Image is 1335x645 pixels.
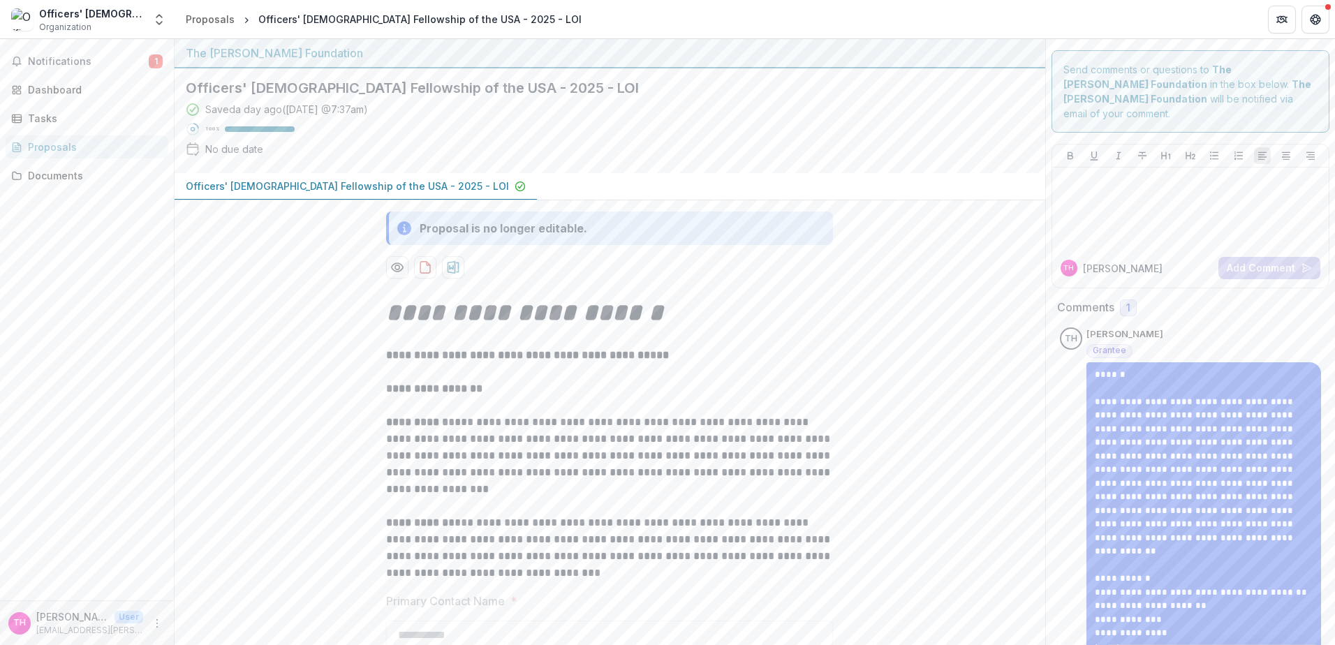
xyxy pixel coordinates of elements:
span: Grantee [1093,346,1126,355]
span: 1 [149,54,163,68]
p: [PERSON_NAME] [1086,327,1163,341]
span: Organization [39,21,91,34]
p: [PERSON_NAME] [1083,261,1163,276]
div: Proposals [186,12,235,27]
button: download-proposal [414,256,436,279]
div: Proposal is no longer editable. [420,220,587,237]
button: Align Right [1302,147,1319,164]
nav: breadcrumb [180,9,587,29]
div: Teppi Helms [13,618,26,628]
span: Notifications [28,56,149,68]
button: Bold [1062,147,1079,164]
a: Documents [6,164,168,187]
div: Officers' [DEMOGRAPHIC_DATA] Fellowship of the [GEOGRAPHIC_DATA] [39,6,144,21]
a: Proposals [180,9,240,29]
button: Strike [1134,147,1151,164]
button: Partners [1268,6,1296,34]
button: Open entity switcher [149,6,169,34]
div: The [PERSON_NAME] Foundation [186,45,1034,61]
div: Documents [28,168,157,183]
h2: Comments [1057,301,1114,314]
img: Officers' Christian Fellowship of the USA [11,8,34,31]
button: Underline [1086,147,1102,164]
button: Ordered List [1230,147,1247,164]
button: Heading 2 [1182,147,1199,164]
p: [PERSON_NAME] [36,609,109,624]
p: Officers' [DEMOGRAPHIC_DATA] Fellowship of the USA - 2025 - LOI [186,179,509,193]
button: Bullet List [1206,147,1223,164]
div: Proposals [28,140,157,154]
p: [EMAIL_ADDRESS][PERSON_NAME][DOMAIN_NAME] [36,624,143,637]
span: 1 [1126,302,1130,314]
a: Tasks [6,107,168,130]
div: Officers' [DEMOGRAPHIC_DATA] Fellowship of the USA - 2025 - LOI [258,12,582,27]
button: Notifications1 [6,50,168,73]
p: User [115,611,143,623]
div: No due date [205,142,263,156]
button: Heading 1 [1158,147,1174,164]
button: Get Help [1301,6,1329,34]
button: download-proposal [442,256,464,279]
div: Saved a day ago ( [DATE] @ 7:37am ) [205,102,368,117]
div: Dashboard [28,82,157,97]
button: Add Comment [1218,257,1320,279]
a: Dashboard [6,78,168,101]
button: Preview 6449dc3a-4b9b-4c0e-a966-3b6b9c8cdd83-0.pdf [386,256,408,279]
button: Align Center [1278,147,1295,164]
div: Teppi Helms [1065,334,1077,343]
p: Primary Contact Name [386,593,505,609]
p: 100 % [205,124,219,134]
button: More [149,615,165,632]
a: Proposals [6,135,168,158]
div: Tasks [28,111,157,126]
h2: Officers' [DEMOGRAPHIC_DATA] Fellowship of the USA - 2025 - LOI [186,80,1012,96]
div: Teppi Helms [1063,265,1074,272]
button: Align Left [1254,147,1271,164]
div: Send comments or questions to in the box below. will be notified via email of your comment. [1052,50,1330,133]
button: Italicize [1110,147,1127,164]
